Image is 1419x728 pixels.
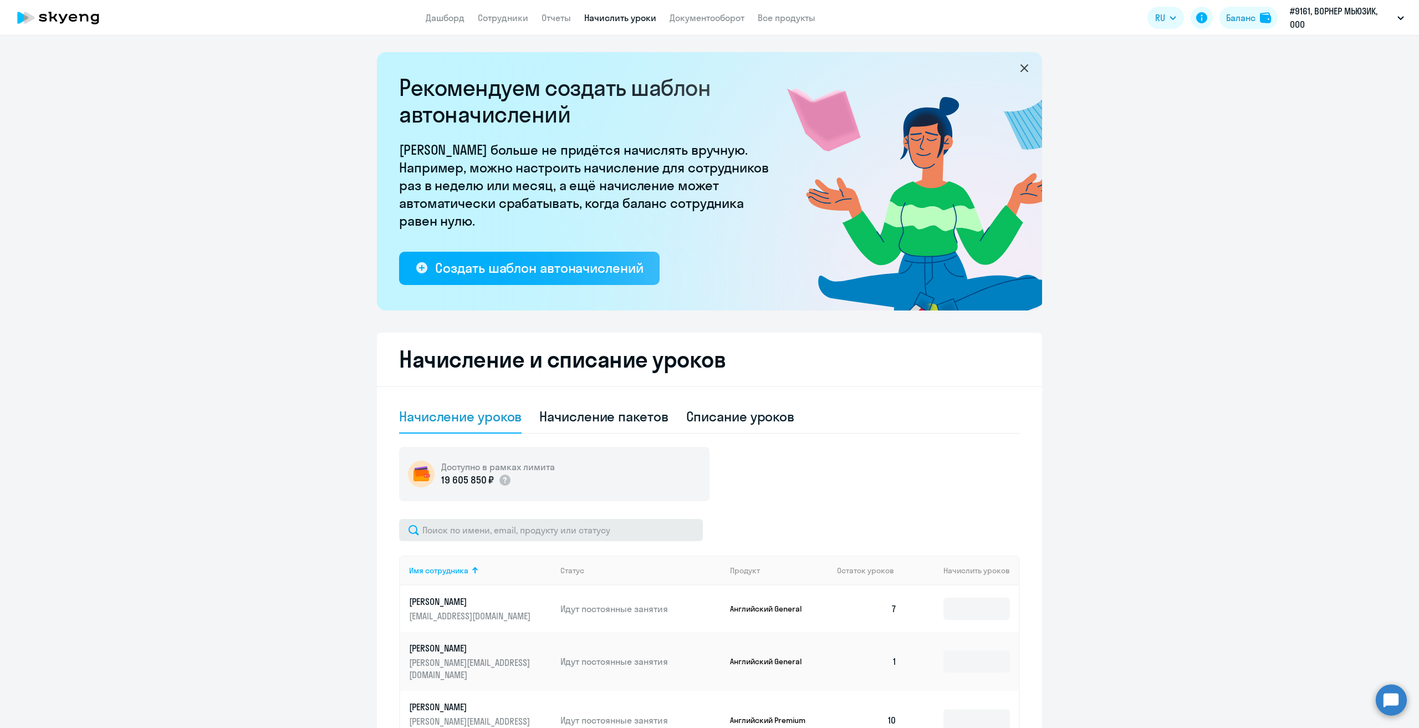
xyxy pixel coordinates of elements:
[399,346,1020,373] h2: Начисление и списание уроков
[828,632,906,691] td: 1
[730,715,813,725] p: Английский Premium
[409,610,533,622] p: [EMAIL_ADDRESS][DOMAIN_NAME]
[560,603,721,615] p: Идут постоянные занятия
[670,12,744,23] a: Документооборот
[837,566,894,576] span: Остаток уроков
[542,12,571,23] a: Отчеты
[399,252,660,285] button: Создать шаблон автоначислений
[1284,4,1410,31] button: #9161, ВОРНЕР МЬЮЗИК, ООО
[478,12,528,23] a: Сотрудники
[399,74,776,128] h2: Рекомендуем создать шаблон автоначислений
[1290,4,1393,31] p: #9161, ВОРНЕР МЬЮЗИК, ООО
[730,604,813,614] p: Английский General
[758,12,815,23] a: Все продукты
[409,566,552,576] div: Имя сотрудника
[435,259,643,277] div: Создать шаблон автоначислений
[409,701,533,713] p: [PERSON_NAME]
[560,714,721,726] p: Идут постоянные занятия
[441,473,494,487] p: 19 605 850 ₽
[560,655,721,668] p: Идут постоянные занятия
[409,656,533,681] p: [PERSON_NAME][EMAIL_ADDRESS][DOMAIN_NAME]
[1260,12,1271,23] img: balance
[409,566,468,576] div: Имя сотрудника
[828,586,906,632] td: 7
[1155,11,1165,24] span: RU
[399,519,703,541] input: Поиск по имени, email, продукту или статусу
[560,566,721,576] div: Статус
[441,461,555,473] h5: Доступно в рамках лимита
[730,656,813,666] p: Английский General
[539,408,668,425] div: Начисление пакетов
[560,566,584,576] div: Статус
[906,556,1019,586] th: Начислить уроков
[426,12,465,23] a: Дашборд
[1147,7,1184,29] button: RU
[409,642,552,681] a: [PERSON_NAME][PERSON_NAME][EMAIL_ADDRESS][DOMAIN_NAME]
[730,566,760,576] div: Продукт
[409,642,533,654] p: [PERSON_NAME]
[399,408,522,425] div: Начисление уроков
[837,566,906,576] div: Остаток уроков
[408,461,435,487] img: wallet-circle.png
[399,141,776,230] p: [PERSON_NAME] больше не придётся начислять вручную. Например, можно настроить начисление для сотр...
[409,595,552,622] a: [PERSON_NAME][EMAIL_ADDRESS][DOMAIN_NAME]
[1219,7,1278,29] button: Балансbalance
[686,408,795,425] div: Списание уроков
[1226,11,1255,24] div: Баланс
[584,12,656,23] a: Начислить уроки
[409,595,533,608] p: [PERSON_NAME]
[730,566,829,576] div: Продукт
